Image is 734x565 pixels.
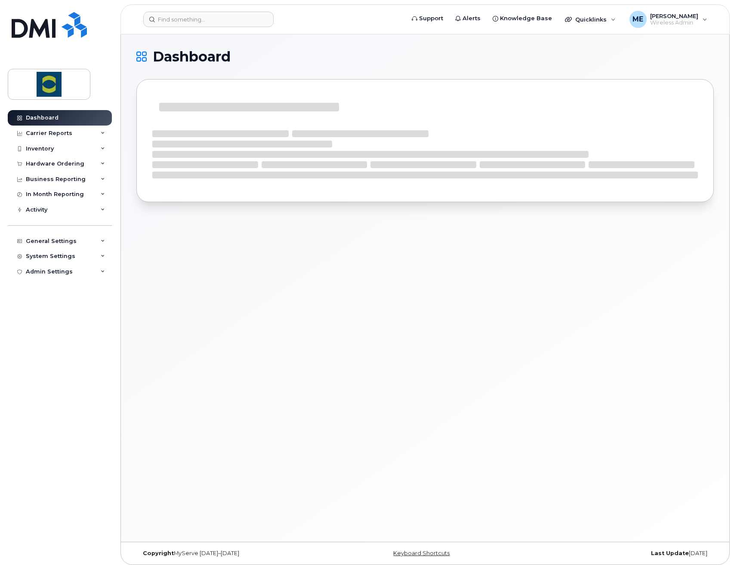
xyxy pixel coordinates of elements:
strong: Copyright [143,550,174,556]
div: MyServe [DATE]–[DATE] [136,550,329,557]
strong: Last Update [651,550,689,556]
div: [DATE] [521,550,714,557]
a: Keyboard Shortcuts [393,550,450,556]
span: Dashboard [153,50,231,63]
